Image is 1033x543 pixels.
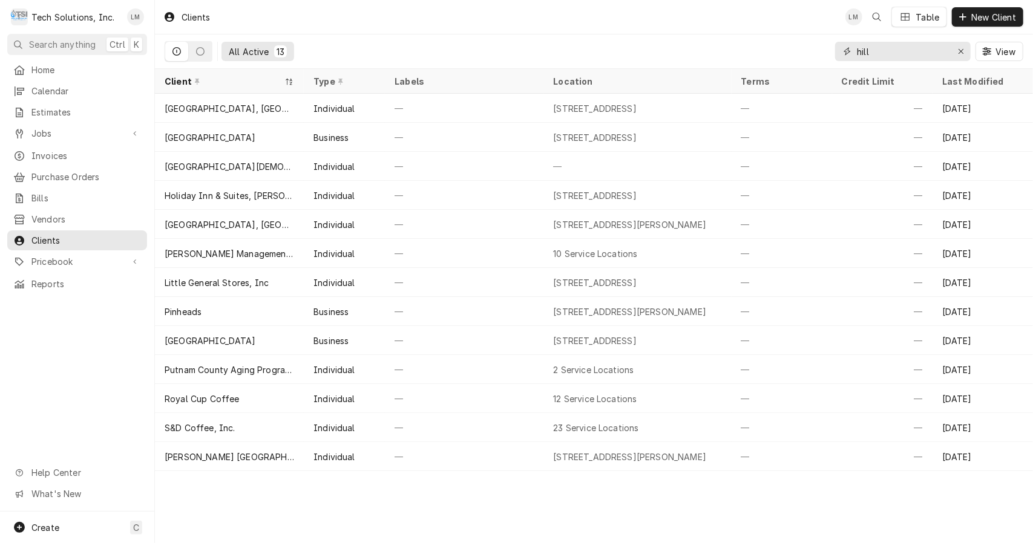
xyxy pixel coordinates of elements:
[385,326,543,355] div: —
[732,94,832,123] div: —
[31,63,141,76] span: Home
[832,94,933,123] div: —
[952,7,1023,27] button: New Client
[133,521,139,534] span: C
[385,297,543,326] div: —
[732,210,832,239] div: —
[857,42,948,61] input: Keyword search
[832,152,933,181] div: —
[7,60,147,80] a: Home
[543,152,731,181] div: —
[395,75,534,88] div: Labels
[842,75,920,88] div: Credit Limit
[553,75,721,88] div: Location
[313,218,355,231] div: Individual
[553,131,637,144] div: [STREET_ADDRESS]
[993,45,1018,58] span: View
[553,421,638,434] div: 23 Service Locations
[933,355,1033,384] div: [DATE]
[31,85,141,97] span: Calendar
[31,106,141,119] span: Estimates
[31,487,140,500] span: What's New
[165,102,294,115] div: [GEOGRAPHIC_DATA], [GEOGRAPHIC_DATA] WV
[31,278,141,290] span: Reports
[165,218,294,231] div: [GEOGRAPHIC_DATA], [GEOGRAPHIC_DATA]
[313,102,355,115] div: Individual
[933,94,1033,123] div: [DATE]
[385,152,543,181] div: —
[553,189,637,202] div: [STREET_ADDRESS]
[165,421,235,434] div: S&D Coffee, Inc.
[385,94,543,123] div: —
[845,8,862,25] div: LM
[31,127,123,140] span: Jobs
[7,146,147,166] a: Invoices
[277,45,284,58] div: 13
[732,297,832,326] div: —
[976,42,1023,61] button: View
[7,209,147,229] a: Vendors
[31,466,140,479] span: Help Center
[110,38,125,51] span: Ctrl
[553,334,637,347] div: [STREET_ADDRESS]
[7,167,147,187] a: Purchase Orders
[553,305,706,318] div: [STREET_ADDRESS][PERSON_NAME]
[832,355,933,384] div: —
[732,384,832,413] div: —
[313,131,349,144] div: Business
[385,442,543,471] div: —
[732,355,832,384] div: —
[313,305,349,318] div: Business
[942,75,1021,88] div: Last Modified
[732,268,832,297] div: —
[933,442,1033,471] div: [DATE]
[165,450,294,463] div: [PERSON_NAME] [GEOGRAPHIC_DATA]
[165,131,256,144] div: [GEOGRAPHIC_DATA]
[732,123,832,152] div: —
[31,171,141,183] span: Purchase Orders
[11,8,28,25] div: T
[933,210,1033,239] div: [DATE]
[385,239,543,268] div: —
[916,11,940,24] div: Table
[31,522,59,533] span: Create
[553,392,637,405] div: 12 Service Locations
[385,181,543,210] div: —
[313,421,355,434] div: Individual
[933,384,1033,413] div: [DATE]
[165,189,294,202] div: Holiday Inn & Suites, [PERSON_NAME]
[553,450,706,463] div: [STREET_ADDRESS][PERSON_NAME]
[553,276,637,289] div: [STREET_ADDRESS]
[867,7,887,27] button: Open search
[553,247,637,260] div: 10 Service Locations
[11,8,28,25] div: Tech Solutions, Inc.'s Avatar
[732,181,832,210] div: —
[313,363,355,376] div: Individual
[29,38,96,51] span: Search anything
[933,326,1033,355] div: [DATE]
[832,123,933,152] div: —
[933,297,1033,326] div: [DATE]
[134,38,139,51] span: K
[385,384,543,413] div: —
[832,181,933,210] div: —
[313,450,355,463] div: Individual
[732,413,832,442] div: —
[7,81,147,101] a: Calendar
[127,8,144,25] div: LM
[933,123,1033,152] div: [DATE]
[933,152,1033,181] div: [DATE]
[165,276,269,289] div: Little General Stores, Inc
[969,11,1018,24] span: New Client
[832,384,933,413] div: —
[313,334,349,347] div: Business
[313,75,373,88] div: Type
[165,334,256,347] div: [GEOGRAPHIC_DATA]
[7,230,147,250] a: Clients
[832,326,933,355] div: —
[31,255,123,268] span: Pricebook
[553,218,706,231] div: [STREET_ADDRESS][PERSON_NAME]
[553,102,637,115] div: [STREET_ADDRESS]
[313,392,355,405] div: Individual
[31,213,141,226] span: Vendors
